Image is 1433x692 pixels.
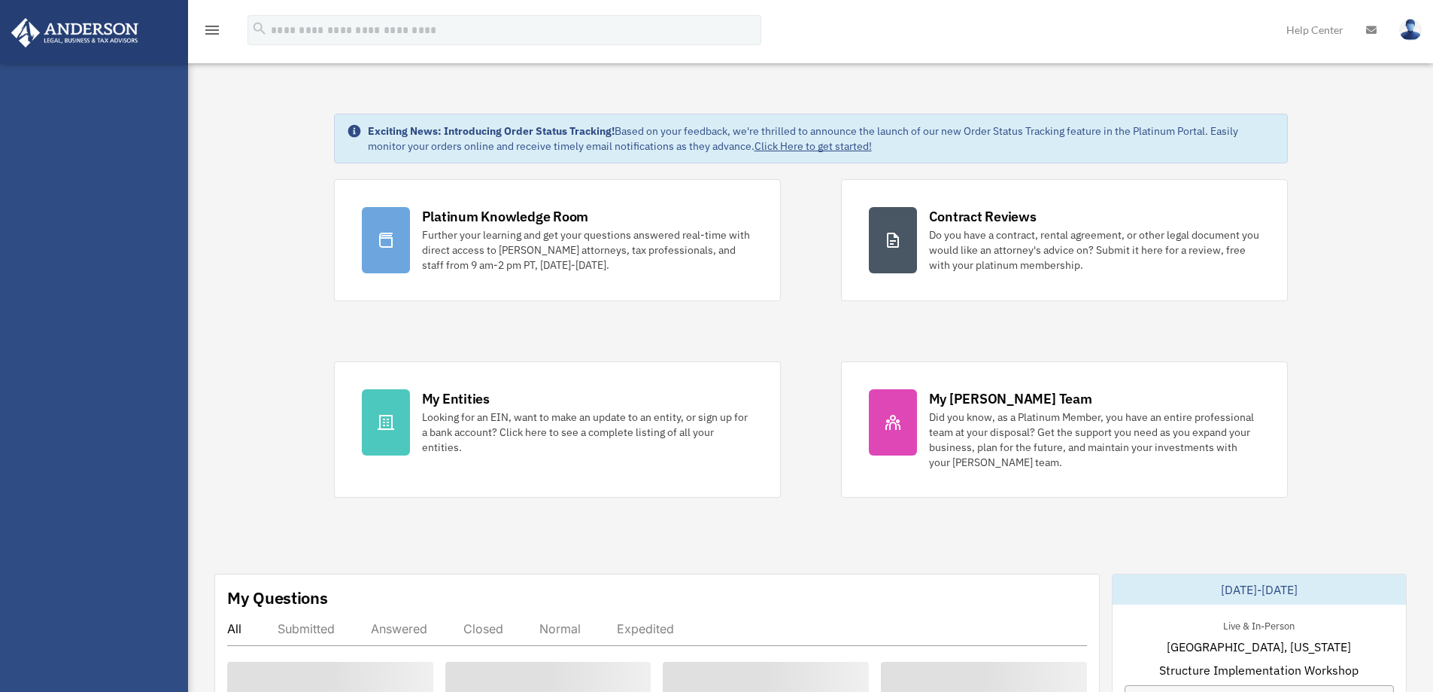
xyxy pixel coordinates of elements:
div: My Entities [422,389,490,408]
a: Contract Reviews Do you have a contract, rental agreement, or other legal document you would like... [841,179,1288,301]
div: Do you have a contract, rental agreement, or other legal document you would like an attorney's ad... [929,227,1260,273]
span: Structure Implementation Workshop [1159,661,1359,679]
div: Submitted [278,621,335,636]
a: My Entities Looking for an EIN, want to make an update to an entity, or sign up for a bank accoun... [334,361,781,498]
div: All [227,621,241,636]
div: [DATE]-[DATE] [1113,575,1406,605]
div: Did you know, as a Platinum Member, you have an entire professional team at your disposal? Get th... [929,410,1260,470]
div: Live & In-Person [1211,617,1307,633]
a: Platinum Knowledge Room Further your learning and get your questions answered real-time with dire... [334,179,781,301]
i: search [251,20,268,37]
div: Expedited [617,621,674,636]
a: Click Here to get started! [754,139,872,153]
a: menu [203,26,221,39]
div: My [PERSON_NAME] Team [929,389,1092,408]
div: Normal [539,621,581,636]
span: [GEOGRAPHIC_DATA], [US_STATE] [1167,638,1351,656]
img: User Pic [1399,19,1422,41]
img: Anderson Advisors Platinum Portal [7,18,143,47]
a: My [PERSON_NAME] Team Did you know, as a Platinum Member, you have an entire professional team at... [841,361,1288,498]
div: Based on your feedback, we're thrilled to announce the launch of our new Order Status Tracking fe... [368,123,1275,154]
strong: Exciting News: Introducing Order Status Tracking! [368,124,615,138]
div: Contract Reviews [929,207,1037,226]
div: Closed [463,621,503,636]
i: menu [203,21,221,39]
div: Platinum Knowledge Room [422,207,589,226]
div: Further your learning and get your questions answered real-time with direct access to [PERSON_NAM... [422,227,753,273]
div: Answered [371,621,427,636]
div: My Questions [227,587,328,609]
div: Looking for an EIN, want to make an update to an entity, or sign up for a bank account? Click her... [422,410,753,455]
